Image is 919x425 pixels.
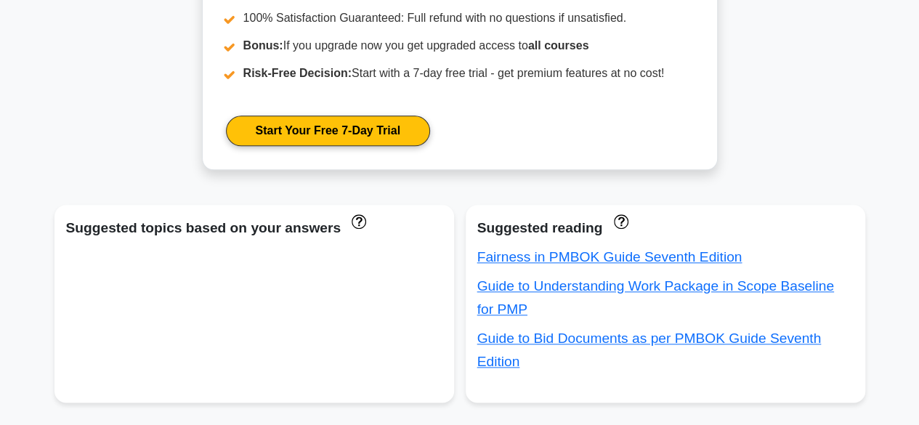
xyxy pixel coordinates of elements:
div: Suggested reading [477,216,854,240]
a: Guide to Bid Documents as per PMBOK Guide Seventh Edition [477,331,822,369]
a: Fairness in PMBOK Guide Seventh Edition [477,249,742,264]
a: These concepts have been answered less than 50% correct. The guides disapear when you answer ques... [610,213,628,228]
a: Guide to Understanding Work Package in Scope Baseline for PMP [477,278,834,317]
a: Start Your Free 7-Day Trial [226,116,430,146]
a: These topics have been answered less than 50% correct. Topics disapear when you answer questions ... [348,213,366,228]
div: Suggested topics based on your answers [66,216,442,240]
